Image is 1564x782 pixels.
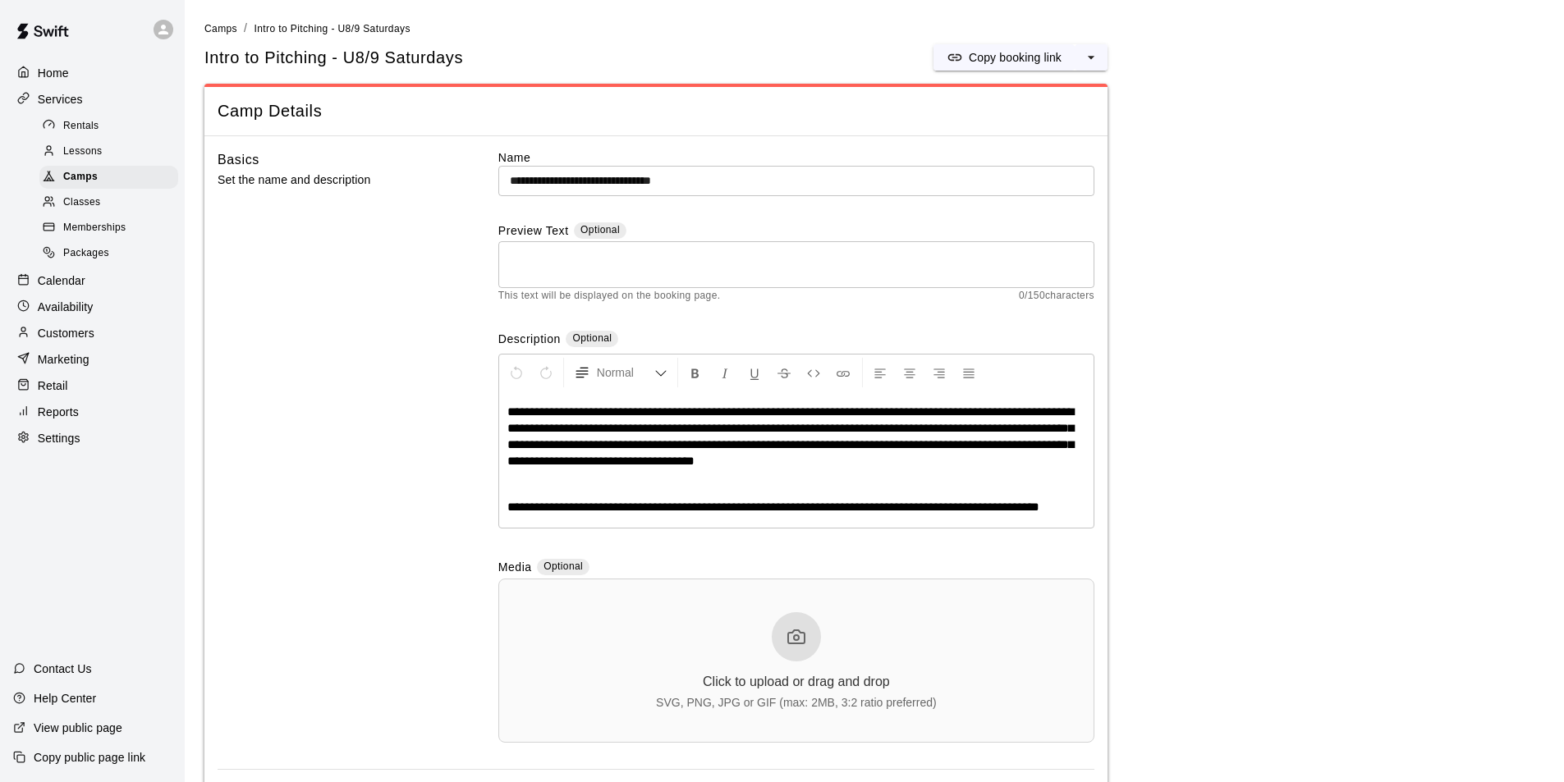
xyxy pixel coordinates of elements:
[741,358,768,387] button: Format Underline
[63,118,99,135] span: Rentals
[39,241,185,267] a: Packages
[866,358,894,387] button: Left Align
[567,358,674,387] button: Formatting Options
[572,332,612,344] span: Optional
[969,49,1062,66] p: Copy booking link
[34,720,122,736] p: View public page
[13,61,172,85] a: Home
[204,47,463,69] h5: Intro to Pitching - U8/9 Saturdays
[498,331,561,350] label: Description
[498,222,569,241] label: Preview Text
[933,44,1075,71] button: Copy booking link
[38,430,80,446] p: Settings
[63,144,103,160] span: Lessons
[34,690,96,707] p: Help Center
[1075,44,1108,71] button: select merge strategy
[38,299,94,315] p: Availability
[63,169,98,185] span: Camps
[39,113,185,139] a: Rentals
[681,358,709,387] button: Format Bold
[39,115,178,138] div: Rentals
[204,23,237,34] span: Camps
[34,661,92,677] p: Contact Us
[39,242,178,265] div: Packages
[39,166,178,189] div: Camps
[39,191,178,214] div: Classes
[580,224,620,236] span: Optional
[13,268,172,293] a: Calendar
[13,400,172,424] a: Reports
[502,358,530,387] button: Undo
[63,194,100,211] span: Classes
[39,190,185,216] a: Classes
[498,288,721,304] span: This text will be displayed on the booking page.
[597,364,654,381] span: Normal
[656,696,937,709] div: SVG, PNG, JPG or GIF (max: 2MB, 3:2 ratio preferred)
[39,139,185,164] a: Lessons
[13,87,172,112] a: Services
[1019,288,1094,304] span: 0 / 150 characters
[39,216,185,241] a: Memberships
[38,65,69,81] p: Home
[933,44,1108,71] div: split button
[38,404,79,420] p: Reports
[544,560,583,572] span: Optional
[38,272,85,289] p: Calendar
[896,358,924,387] button: Center Align
[38,351,89,368] p: Marketing
[39,140,178,163] div: Lessons
[204,21,237,34] a: Camps
[63,245,109,262] span: Packages
[770,358,798,387] button: Format Strikethrough
[34,749,145,766] p: Copy public page link
[532,358,560,387] button: Redo
[955,358,983,387] button: Justify Align
[39,165,185,190] a: Camps
[39,217,178,240] div: Memberships
[498,559,532,578] label: Media
[13,373,172,398] a: Retail
[13,426,172,450] a: Settings
[711,358,739,387] button: Format Italics
[38,325,94,341] p: Customers
[204,20,1544,38] nav: breadcrumb
[13,321,172,345] a: Customers
[829,358,857,387] button: Insert Link
[254,23,410,34] span: Intro to Pitching - U8/9 Saturdays
[38,91,83,107] p: Services
[218,149,259,171] h6: Basics
[703,675,890,689] div: Click to upload or drag and drop
[244,20,247,37] li: /
[498,149,1094,166] label: Name
[925,358,953,387] button: Right Align
[63,220,126,236] span: Memberships
[218,170,446,190] p: Set the name and description
[218,100,1094,122] span: Camp Details
[38,377,68,394] p: Retail
[13,347,172,372] a: Marketing
[13,295,172,319] a: Availability
[800,358,828,387] button: Insert Code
